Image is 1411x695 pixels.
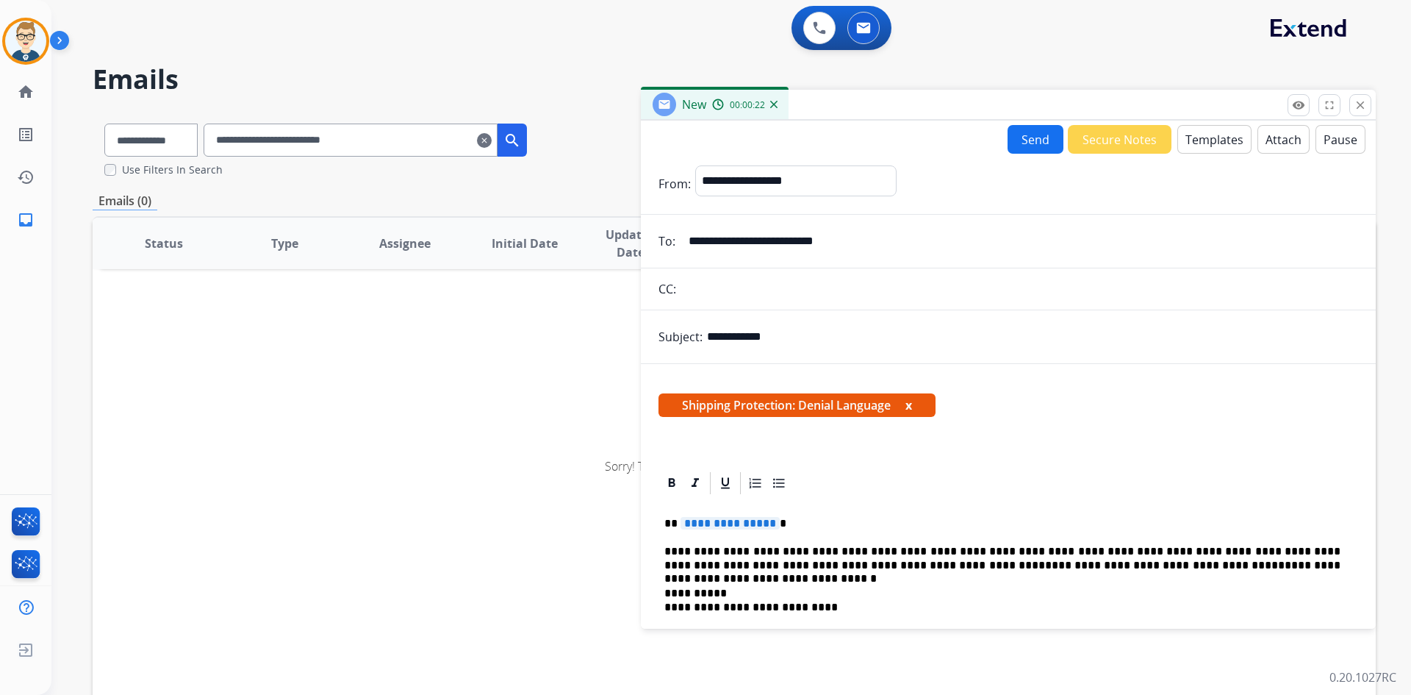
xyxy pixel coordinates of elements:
div: Underline [714,472,736,494]
button: Pause [1315,125,1365,154]
mat-icon: clear [477,132,492,149]
span: Status [145,235,183,252]
button: Secure Notes [1068,125,1171,154]
p: Subject: [658,328,703,346]
span: Sorry! There are no emails to display for current [605,458,852,474]
p: Emails (0) [93,192,157,210]
div: Bold [661,472,683,494]
span: Assignee [379,235,431,252]
span: Shipping Protection: Denial Language [658,393,936,417]
mat-icon: inbox [17,211,35,229]
span: Type [271,235,298,252]
span: 00:00:22 [730,99,765,111]
mat-icon: fullscreen [1323,99,1336,112]
img: avatar [5,21,46,62]
button: Templates [1177,125,1252,154]
h2: Emails [93,65,1376,94]
button: Attach [1257,125,1310,154]
span: Initial Date [492,235,558,252]
div: Ordered List [744,472,766,494]
div: Italic [684,472,706,494]
mat-icon: close [1354,99,1367,112]
mat-icon: search [503,132,521,149]
mat-icon: home [17,83,35,101]
mat-icon: list_alt [17,126,35,143]
label: Use Filters In Search [122,163,223,177]
p: To: [658,232,675,250]
button: Send [1008,125,1063,154]
mat-icon: remove_red_eye [1292,99,1305,112]
span: New [682,96,706,113]
p: 0.20.1027RC [1329,669,1396,686]
button: x [905,396,912,414]
p: From: [658,175,691,193]
div: Bullet List [768,472,790,494]
mat-icon: history [17,168,35,186]
p: CC: [658,280,676,298]
span: Updated Date [597,226,664,261]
